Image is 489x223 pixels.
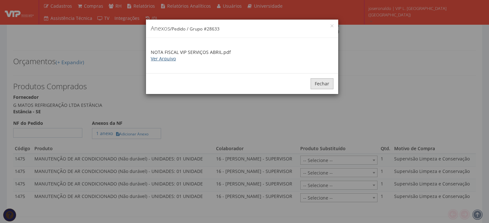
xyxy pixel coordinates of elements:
a: Ver Arquivo [151,56,176,62]
small: / [170,26,220,32]
button: Fechar [311,78,333,89]
p: NOTA FISCAL VIP SERVIÇOS ABRIL.pdf [151,49,333,62]
h4: Anexos [151,24,333,33]
span: Pedido / Grupo #28633 [172,26,220,32]
button: Close [331,24,333,27]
